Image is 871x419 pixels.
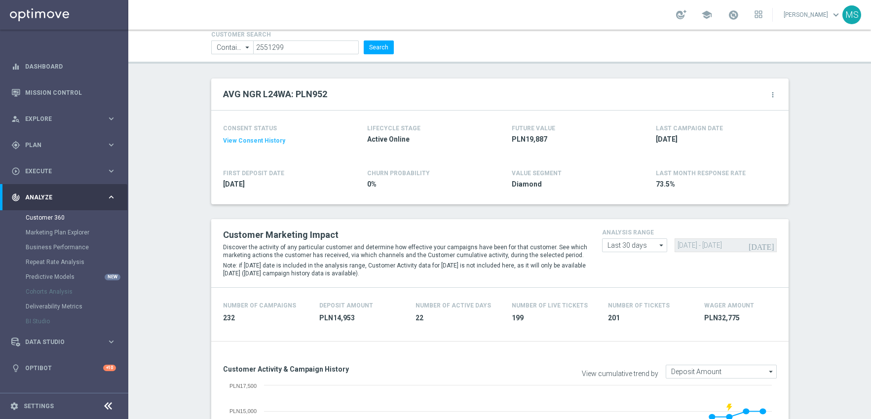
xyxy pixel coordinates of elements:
[107,337,116,346] i: keyboard_arrow_right
[582,370,658,378] label: View cumulative trend by
[105,274,120,280] div: NEW
[253,40,358,54] input: Enter CID, Email, name or phone
[11,114,107,123] div: Explore
[656,125,723,132] h4: LAST CAMPAIGN DATE
[656,135,771,144] span: 2025-08-12
[367,125,420,132] h4: LIFECYCLE STAGE
[211,31,394,38] h4: CUSTOMER SEARCH
[416,302,491,309] h4: Number of Active Days
[26,273,103,281] a: Predictive Models
[656,180,771,189] span: 73.5%
[367,135,483,144] span: Active Online
[657,239,667,252] i: arrow_drop_down
[11,141,107,150] div: Plan
[26,303,103,310] a: Deliverability Metrics
[223,88,327,100] h2: AVG NGR L24WA: PLN952
[26,225,127,240] div: Marketing Plan Explorer
[364,40,394,54] button: Search
[26,258,103,266] a: Repeat Rate Analysis
[367,180,483,189] span: 0%
[512,313,596,323] span: 199
[608,313,692,323] span: 201
[512,180,627,189] span: Diamond
[842,5,861,24] div: MS
[103,365,116,371] div: +10
[10,402,19,411] i: settings
[26,214,103,222] a: Customer 360
[26,240,127,255] div: Business Performance
[319,313,404,323] span: PLN14,953
[11,338,116,346] button: Data Studio keyboard_arrow_right
[25,53,116,79] a: Dashboard
[512,302,588,309] h4: Number Of Live Tickets
[25,79,116,106] a: Mission Control
[229,408,256,414] text: PLN15,000
[26,243,103,251] a: Business Performance
[24,403,54,409] a: Settings
[11,167,107,176] div: Execute
[11,63,116,71] button: equalizer Dashboard
[11,114,20,123] i: person_search
[107,166,116,176] i: keyboard_arrow_right
[783,7,842,22] a: [PERSON_NAME]keyboard_arrow_down
[11,89,116,97] button: Mission Control
[11,115,116,123] button: person_search Explore keyboard_arrow_right
[11,364,116,372] button: lightbulb Optibot +10
[11,167,20,176] i: play_circle_outline
[223,125,339,132] h4: CONSENT STATUS
[25,355,103,381] a: Optibot
[704,302,754,309] h4: Wager Amount
[223,262,587,277] p: Note: if [DATE] date is included in the analysis range, Customer Activity data for [DATE] is not ...
[766,365,776,378] i: arrow_drop_down
[769,91,777,99] i: more_vert
[223,180,339,189] span: 2022-11-10
[223,302,296,309] h4: Number of Campaigns
[11,53,116,79] div: Dashboard
[25,116,107,122] span: Explore
[223,313,307,323] span: 232
[11,364,20,373] i: lightbulb
[229,383,256,389] text: PLN17,500
[25,168,107,174] span: Execute
[223,365,492,374] h3: Customer Activity & Campaign History
[656,170,746,177] span: LAST MONTH RESPONSE RATE
[608,302,670,309] h4: Number Of Tickets
[26,229,103,236] a: Marketing Plan Explorer
[11,193,107,202] div: Analyze
[26,255,127,269] div: Repeat Rate Analysis
[107,192,116,202] i: keyboard_arrow_right
[223,170,284,177] h4: FIRST DEPOSIT DATE
[11,355,116,381] div: Optibot
[211,40,254,54] input: Contains
[25,339,107,345] span: Data Studio
[11,193,20,202] i: track_changes
[701,9,712,20] span: school
[11,193,116,201] div: track_changes Analyze keyboard_arrow_right
[26,269,127,284] div: Predictive Models
[602,229,777,236] h4: analysis range
[704,313,789,323] span: PLN32,775
[26,284,127,299] div: Cohorts Analysis
[512,135,627,144] span: PLN19,887
[223,243,587,259] p: Discover the activity of any particular customer and determine how effective your campaigns have ...
[11,141,116,149] button: gps_fixed Plan keyboard_arrow_right
[107,140,116,150] i: keyboard_arrow_right
[11,62,20,71] i: equalizer
[107,114,116,123] i: keyboard_arrow_right
[11,167,116,175] button: play_circle_outline Execute keyboard_arrow_right
[243,41,253,54] i: arrow_drop_down
[602,238,668,252] input: analysis range
[26,210,127,225] div: Customer 360
[512,170,562,177] h4: VALUE SEGMENT
[26,299,127,314] div: Deliverability Metrics
[319,302,373,309] h4: Deposit Amount
[25,142,107,148] span: Plan
[416,313,500,323] span: 22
